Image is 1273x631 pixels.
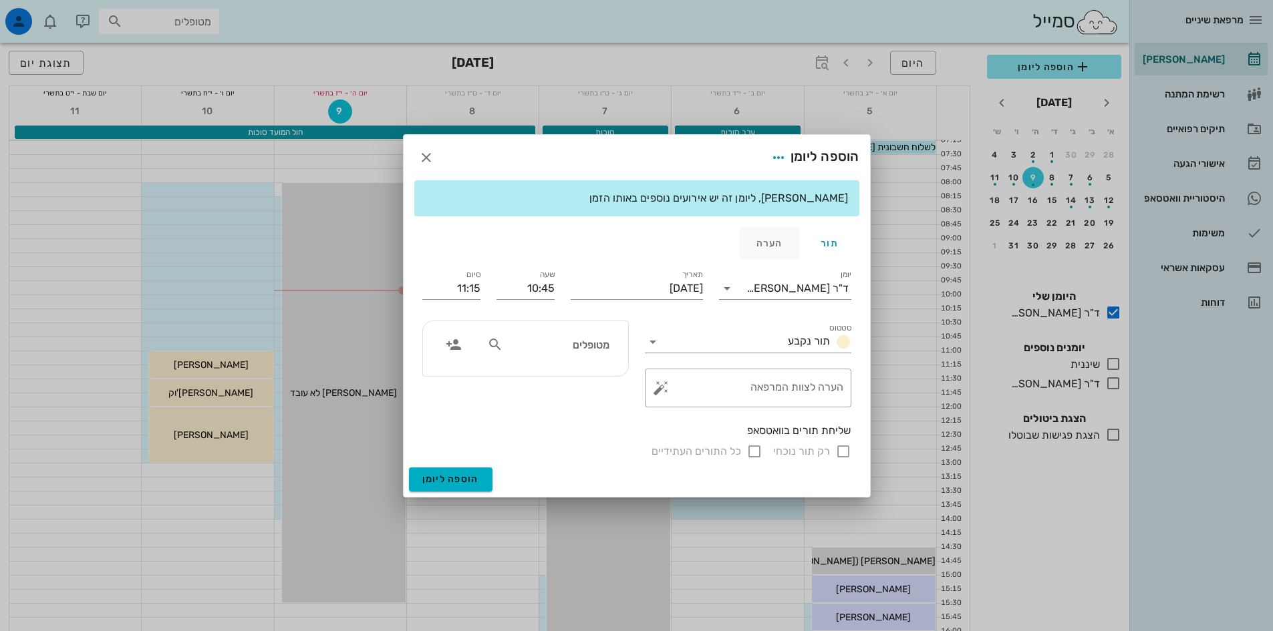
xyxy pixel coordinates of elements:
[589,192,848,204] span: [PERSON_NAME], ליומן זה יש אירועים נוספים באותו הזמן
[539,270,555,280] label: שעה
[422,473,479,485] span: הוספה ליומן
[466,270,480,280] label: סיום
[682,270,703,280] label: תאריך
[840,270,851,280] label: יומן
[409,467,492,491] button: הוספה ליומן
[719,278,851,299] div: יומןד"ר [PERSON_NAME]
[739,227,799,259] div: הערה
[766,146,859,170] div: הוספה ליומן
[829,323,851,333] label: סטטוס
[422,423,851,438] div: שליחת תורים בוואטסאפ
[799,227,859,259] div: תור
[645,331,851,353] div: סטטוסתור נקבע
[746,282,849,294] div: ד"ר [PERSON_NAME]
[788,335,830,347] span: תור נקבע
